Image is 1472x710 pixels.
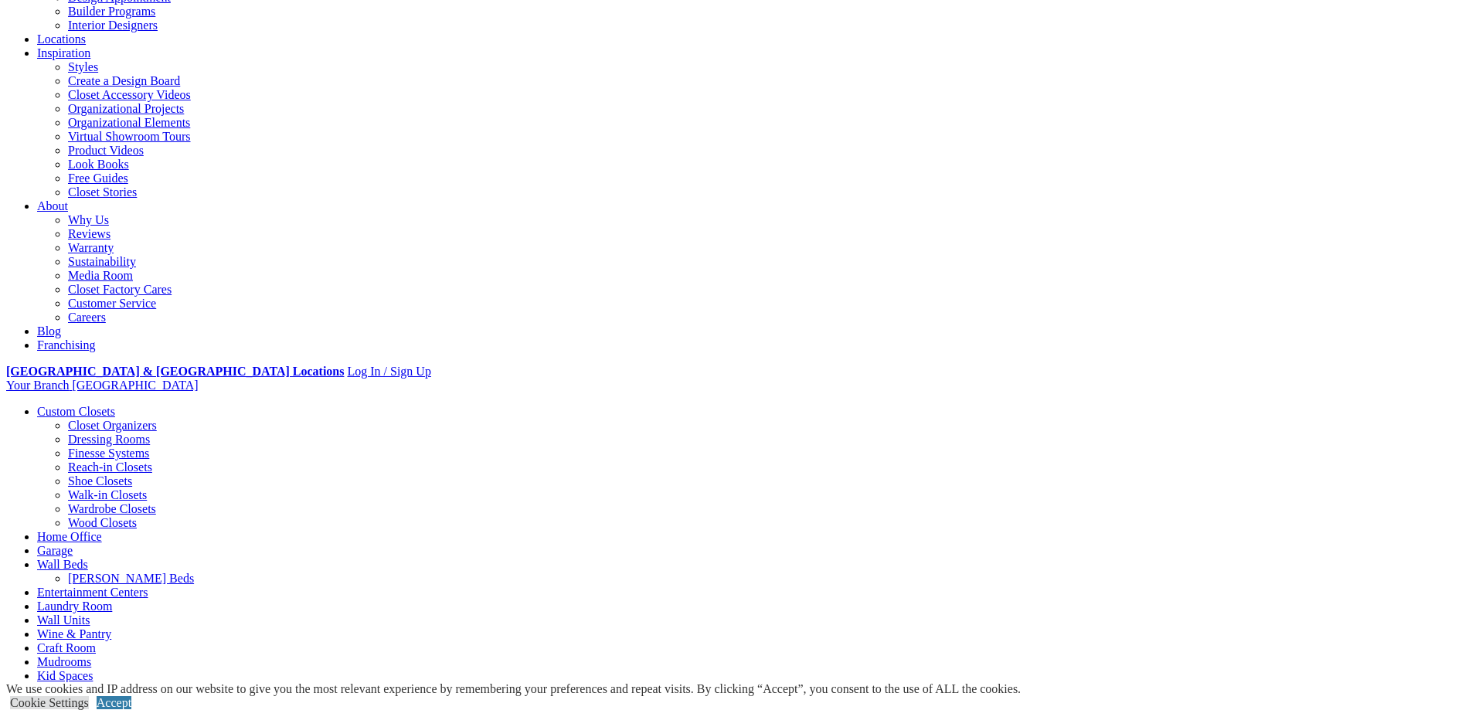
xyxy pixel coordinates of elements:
[68,269,133,282] a: Media Room
[68,474,132,487] a: Shoe Closets
[68,19,158,32] a: Interior Designers
[68,488,147,501] a: Walk-in Closets
[68,185,137,199] a: Closet Stories
[37,405,115,418] a: Custom Closets
[6,379,69,392] span: Your Branch
[68,502,156,515] a: Wardrobe Closets
[68,60,98,73] a: Styles
[68,255,136,268] a: Sustainability
[68,447,149,460] a: Finesse Systems
[68,74,180,87] a: Create a Design Board
[68,241,114,254] a: Warranty
[37,338,96,352] a: Franchising
[68,116,190,129] a: Organizational Elements
[37,600,112,613] a: Laundry Room
[37,641,96,654] a: Craft Room
[37,530,102,543] a: Home Office
[68,102,184,115] a: Organizational Projects
[68,419,157,432] a: Closet Organizers
[37,669,93,682] a: Kid Spaces
[68,227,110,240] a: Reviews
[6,682,1021,696] div: We use cookies and IP address on our website to give you the most relevant experience by remember...
[68,172,128,185] a: Free Guides
[68,460,152,474] a: Reach-in Closets
[37,199,68,212] a: About
[72,379,198,392] span: [GEOGRAPHIC_DATA]
[37,586,148,599] a: Entertainment Centers
[6,365,344,378] a: [GEOGRAPHIC_DATA] & [GEOGRAPHIC_DATA] Locations
[37,46,90,59] a: Inspiration
[68,572,194,585] a: [PERSON_NAME] Beds
[37,613,90,627] a: Wall Units
[10,696,89,709] a: Cookie Settings
[68,5,155,18] a: Builder Programs
[68,88,191,101] a: Closet Accessory Videos
[347,365,430,378] a: Log In / Sign Up
[68,311,106,324] a: Careers
[68,297,156,310] a: Customer Service
[68,213,109,226] a: Why Us
[68,144,144,157] a: Product Videos
[37,544,73,557] a: Garage
[37,324,61,338] a: Blog
[68,130,191,143] a: Virtual Showroom Tours
[37,655,91,668] a: Mudrooms
[68,158,129,171] a: Look Books
[68,433,150,446] a: Dressing Rooms
[37,558,88,571] a: Wall Beds
[97,696,131,709] a: Accept
[6,379,199,392] a: Your Branch [GEOGRAPHIC_DATA]
[37,32,86,46] a: Locations
[68,283,172,296] a: Closet Factory Cares
[68,516,137,529] a: Wood Closets
[37,627,111,640] a: Wine & Pantry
